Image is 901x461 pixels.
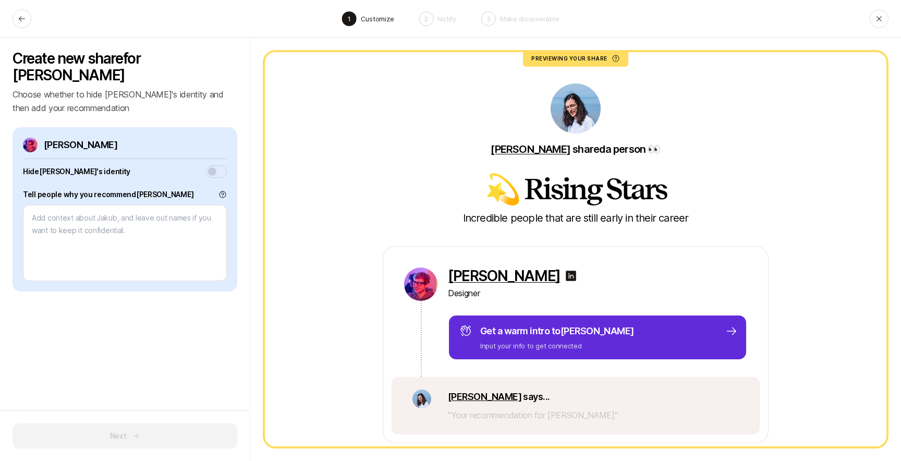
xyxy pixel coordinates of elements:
[437,14,456,24] p: Notify
[448,391,521,402] a: [PERSON_NAME]
[23,188,193,201] label: Tell people why you recommend [PERSON_NAME]
[404,268,437,301] img: 132aed36_8ca7_43bb_8480_f75f5abf33a7.jpg
[500,14,559,24] p: Make discoverable
[13,88,237,115] p: Choose whether to hide [PERSON_NAME]'s identity and then add your recommendation
[424,14,428,24] p: 2
[486,14,491,24] p: 3
[412,390,431,408] img: 3b21b1e9_db0a_4655_a67f_ab9b1489a185.jpg
[23,138,38,152] img: 132aed36_8ca7_43bb_8480_f75f5abf33a7.jpg
[448,268,561,284] a: [PERSON_NAME]
[361,14,394,24] p: Customize
[565,270,577,282] img: linkedin-logo
[463,211,689,225] p: Incredible people that are still early in their career
[448,408,618,422] p: " Your recommendation for [PERSON_NAME] "
[448,390,618,404] p: says...
[23,165,130,178] p: Hide [PERSON_NAME] 's identity
[552,325,634,336] span: to [PERSON_NAME]
[551,83,601,134] img: 3b21b1e9_db0a_4655_a67f_ab9b1489a185.jpg
[44,138,117,152] p: [PERSON_NAME]
[13,50,237,83] p: Create new share for [PERSON_NAME]
[348,14,351,24] p: 1
[448,286,747,300] p: Designer
[480,341,634,351] p: Input your info to get connected
[491,143,570,155] a: [PERSON_NAME]
[491,142,660,156] p: shared a person 👀
[480,324,634,338] p: Get a warm intro
[485,173,666,204] h2: 💫 Rising Stars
